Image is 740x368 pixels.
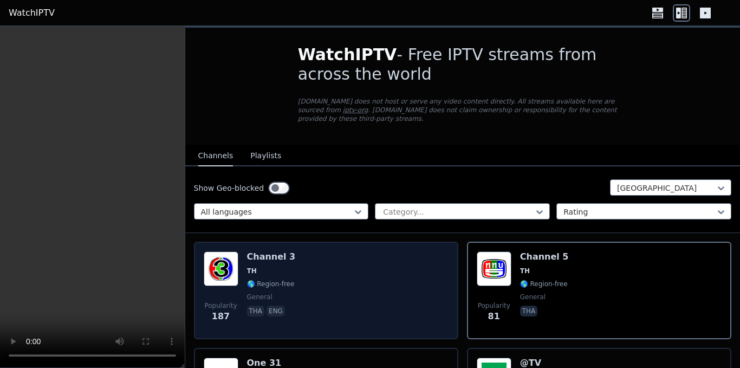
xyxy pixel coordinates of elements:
span: 🌎 Region-free [520,280,568,288]
span: general [247,293,272,301]
a: iptv-org [343,106,368,114]
span: 🌎 Region-free [247,280,295,288]
p: tha [520,306,538,317]
span: Popularity [478,301,510,310]
h6: Channel 5 [520,251,569,262]
p: [DOMAIN_NAME] does not host or serve any video content directly. All streams available here are s... [298,97,627,123]
span: TH [247,267,257,275]
button: Channels [198,146,233,166]
span: WatchIPTV [298,45,397,64]
p: tha [247,306,265,317]
span: Popularity [204,301,237,310]
p: eng [267,306,285,317]
span: 187 [212,310,230,323]
label: Show Geo-blocked [194,183,264,193]
span: general [520,293,546,301]
a: WatchIPTV [9,7,55,20]
img: Channel 5 [477,251,511,286]
h1: - Free IPTV streams from across the world [298,45,627,84]
img: Channel 3 [204,251,238,286]
span: TH [520,267,530,275]
h6: Channel 3 [247,251,296,262]
span: 81 [488,310,500,323]
button: Playlists [250,146,281,166]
